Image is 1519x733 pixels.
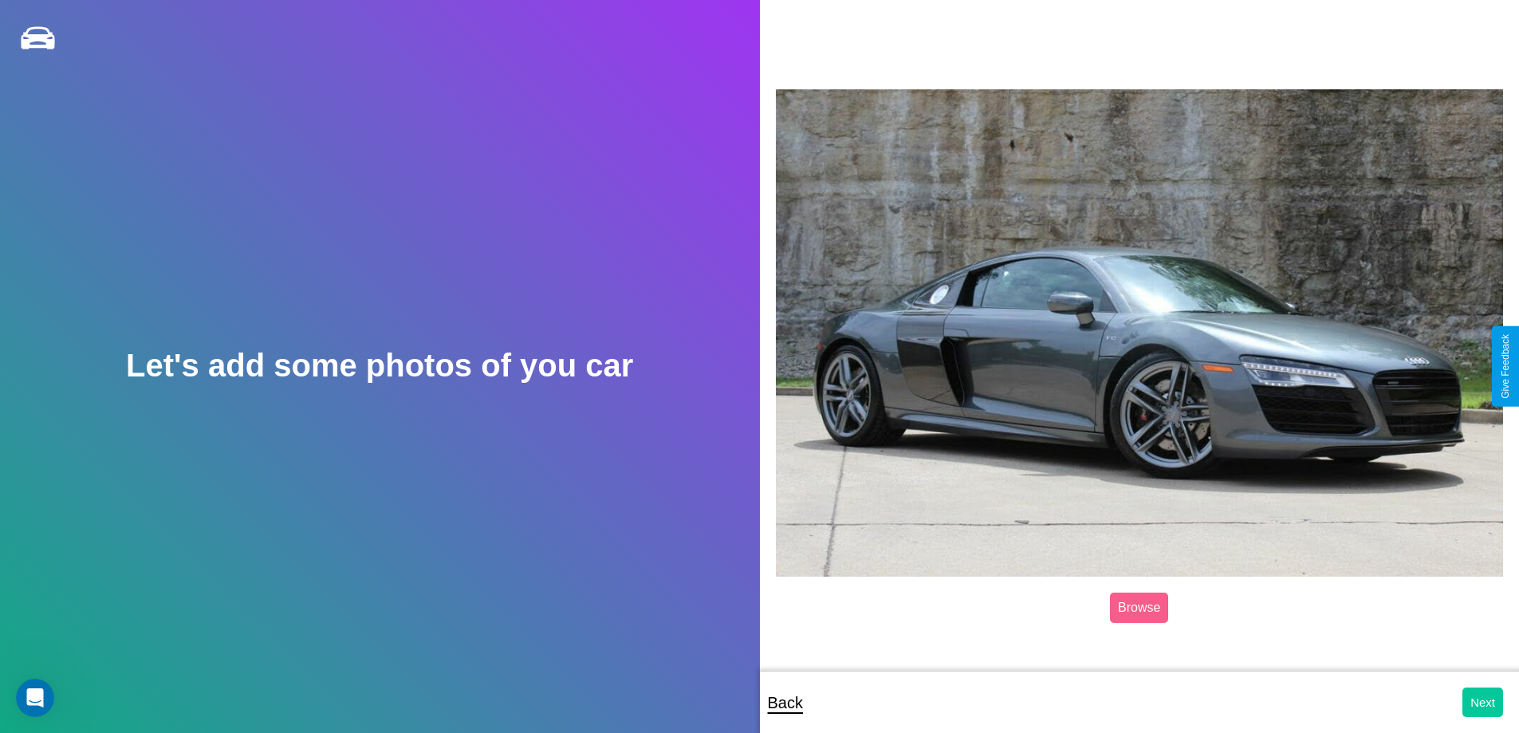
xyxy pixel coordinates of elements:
div: Give Feedback [1500,334,1511,399]
label: Browse [1110,593,1168,623]
button: Next [1462,688,1503,717]
img: posted [776,89,1504,577]
p: Back [768,688,803,717]
h2: Let's add some photos of you car [126,348,633,384]
iframe: Intercom live chat [16,679,54,717]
